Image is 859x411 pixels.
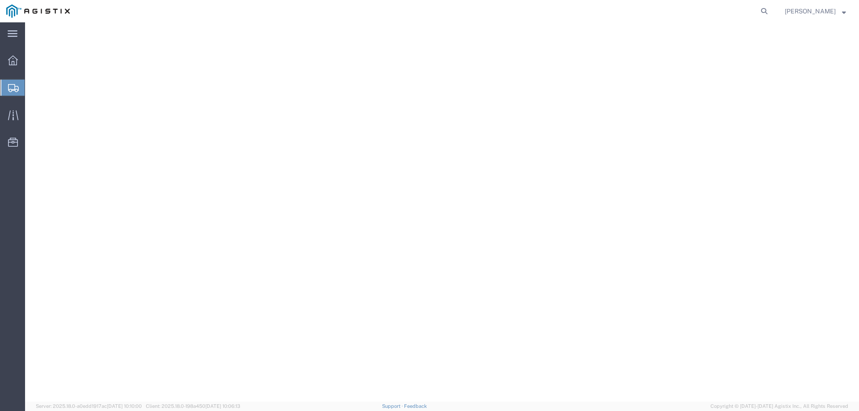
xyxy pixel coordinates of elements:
a: Support [382,403,404,409]
img: logo [6,4,70,18]
button: [PERSON_NAME] [784,6,846,17]
iframe: FS Legacy Container [25,22,859,402]
span: [DATE] 10:06:13 [205,403,240,409]
span: Client: 2025.18.0-198a450 [146,403,240,409]
span: Copyright © [DATE]-[DATE] Agistix Inc., All Rights Reserved [710,403,848,410]
span: [DATE] 10:10:00 [107,403,142,409]
a: Feedback [404,403,427,409]
span: Mansi Somaiya [785,6,836,16]
span: Server: 2025.18.0-a0edd1917ac [36,403,142,409]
